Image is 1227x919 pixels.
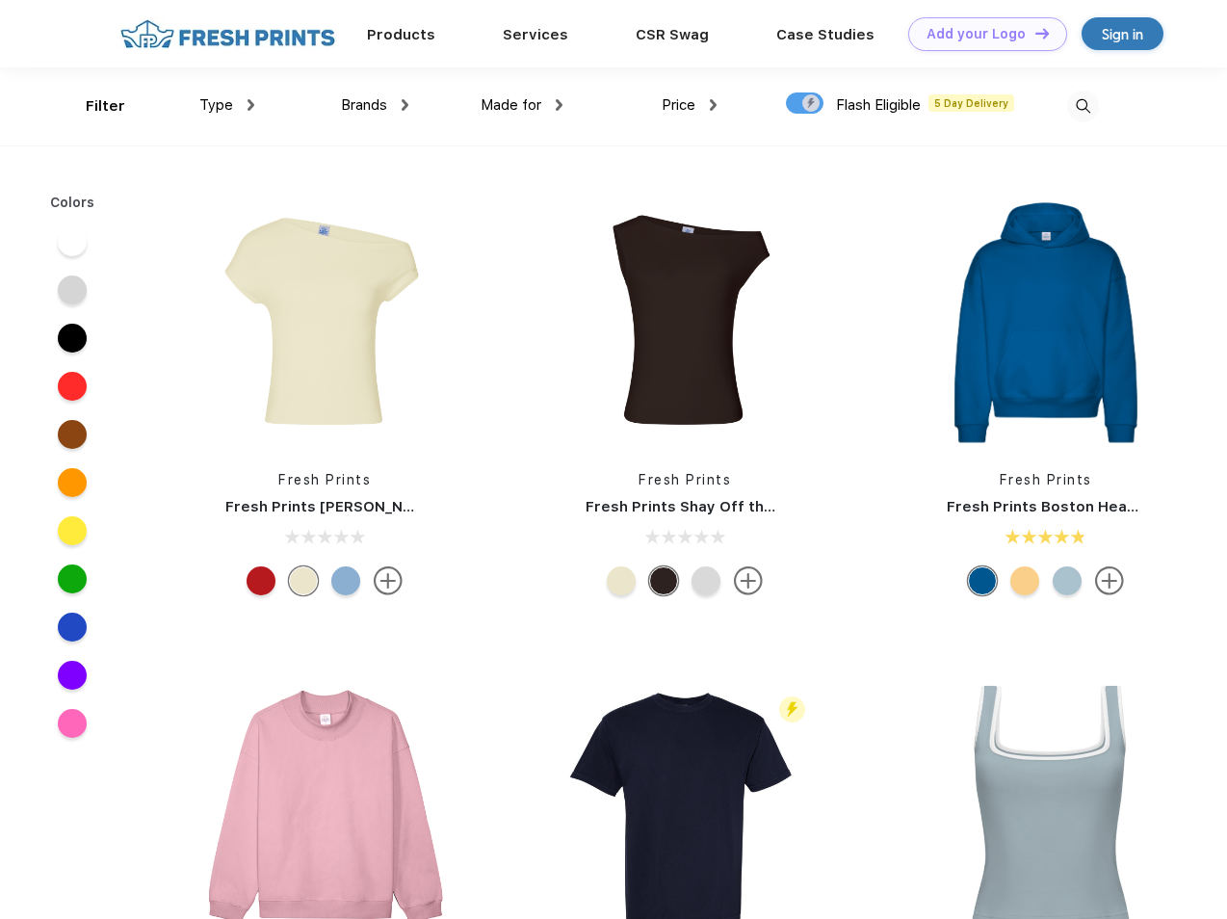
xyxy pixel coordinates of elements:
[481,96,541,114] span: Made for
[636,26,709,43] a: CSR Swag
[115,17,341,51] img: fo%20logo%202.webp
[734,566,763,595] img: more.svg
[225,498,600,515] a: Fresh Prints [PERSON_NAME] Off the Shoulder Top
[367,26,435,43] a: Products
[692,566,720,595] div: Ash Grey
[247,566,275,595] div: Crimson
[36,193,110,213] div: Colors
[1082,17,1163,50] a: Sign in
[710,99,717,111] img: dropdown.png
[836,96,921,114] span: Flash Eligible
[927,26,1026,42] div: Add your Logo
[918,195,1174,451] img: func=resize&h=266
[503,26,568,43] a: Services
[639,472,731,487] a: Fresh Prints
[556,99,562,111] img: dropdown.png
[557,195,813,451] img: func=resize&h=266
[248,99,254,111] img: dropdown.png
[1035,28,1049,39] img: DT
[402,99,408,111] img: dropdown.png
[278,472,371,487] a: Fresh Prints
[289,566,318,595] div: Butter Yellow
[607,566,636,595] div: Butter Yellow
[1067,91,1099,122] img: desktop_search.svg
[331,566,360,595] div: Light Blue
[968,566,997,595] div: Royal Blue mto
[586,498,882,515] a: Fresh Prints Shay Off the Shoulder Tank
[341,96,387,114] span: Brands
[779,696,805,722] img: flash_active_toggle.svg
[1010,566,1039,595] div: Bahama Yellow mto
[374,566,403,595] img: more.svg
[1095,566,1124,595] img: more.svg
[199,96,233,114] span: Type
[1000,472,1092,487] a: Fresh Prints
[196,195,453,451] img: func=resize&h=266
[1053,566,1082,595] div: Slate Blue
[1102,23,1143,45] div: Sign in
[86,95,125,118] div: Filter
[649,566,678,595] div: Brown
[662,96,695,114] span: Price
[928,94,1014,112] span: 5 Day Delivery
